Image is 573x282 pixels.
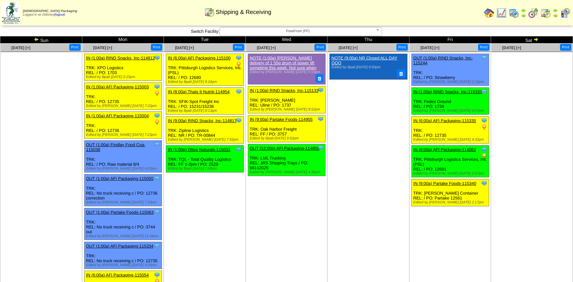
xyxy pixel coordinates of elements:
[86,176,153,181] a: OUT (1:00a) AFI Packaging-115055
[553,13,558,18] img: arrowright.gif
[154,243,160,249] img: Tooltip
[327,36,409,44] td: Thu
[216,9,271,16] span: Shipping & Receiving
[168,89,230,94] a: IN (8:00a) Thats It Nutriti-114954
[151,44,162,51] button: Print
[250,56,316,70] a: NOTE (1:00a) [PERSON_NAME] delivery of 1 55g drum of power lift sometime this week. Not sure when
[413,80,489,84] div: Edited by [PERSON_NAME] [DATE] 2:16pm
[413,118,476,123] a: IN (6:00a) AFI Packaging-115335
[23,9,77,17] span: Logged in as Ddisney
[257,45,276,50] span: [DATE] [+]
[339,45,357,50] a: [DATE] [+]
[86,142,146,152] a: OUT (1:00a) Findlay Food Coa-115038
[502,45,521,50] span: [DATE] [+]
[86,133,162,137] div: Edited by [PERSON_NAME] [DATE] 7:23pm
[166,54,244,86] div: TRK: Pittsburgh Logistics Services, Inc. (PSL) REL: / PO: 12690
[235,117,242,124] img: Tooltip
[168,118,237,123] a: IN (9:00a) RIND Snacks, Inc-114817
[84,83,162,110] div: TRK: REL: / PO: 12735
[166,146,244,173] div: TRK: TQL - Total Quality Logistics REL: FF 1-3pm / PO: 2529
[154,119,160,125] img: PO
[86,200,162,204] div: Edited by [PERSON_NAME] [DATE] 7:33pm
[54,13,65,17] a: (logout)
[481,117,487,124] img: Tooltip
[481,146,487,153] img: Tooltip
[222,27,373,35] span: FreeFrom (FF)
[481,124,487,130] img: PO
[315,74,324,83] button: Delete Note
[521,8,526,13] img: arrowleft.gif
[154,209,160,215] img: Tooltip
[397,69,406,78] button: Delete Note
[317,87,324,93] img: Tooltip
[250,108,326,111] div: Edited by [PERSON_NAME] [DATE] 8:52pm
[540,8,551,18] img: calendarinout.gif
[420,45,439,50] a: [DATE] [+]
[411,179,489,206] div: TRK: [PERSON_NAME] Container REL: / PO: Partake 12561
[154,272,160,278] img: Tooltip
[93,45,112,50] a: [DATE] [+]
[413,89,482,94] a: IN (1:00a) RIND Snacks, Inc-115331
[509,8,519,18] img: calendarprod.gif
[413,181,476,186] a: IN (9:00a) Partake Foods-115340
[235,61,242,68] img: PO
[250,117,313,122] a: IN (9:00a) Partake Foods-114955
[553,8,558,13] img: arrowleft.gif
[235,55,242,61] img: Tooltip
[86,263,162,267] div: Edited by [PERSON_NAME] [DATE] 4:25pm
[154,175,160,182] img: Tooltip
[413,200,489,204] div: Edited by [PERSON_NAME] [DATE] 2:17pm
[84,112,162,139] div: TRK: REL: / PO: 12736
[248,115,326,142] div: TRK: Oak Harbor Freight REL: FF / PO: 3757
[413,172,489,175] div: Edited by [PERSON_NAME] [DATE] 2:07pm
[396,44,408,51] button: Print
[86,56,155,60] a: IN (1:00a) RIND Snacks, Inc-114812
[175,45,194,50] span: [DATE] [+]
[560,8,570,18] img: calendarcustomer.gif
[481,88,487,95] img: Tooltip
[250,136,326,140] div: Edited by Bpali [DATE] 9:52pm
[168,56,231,60] a: IN (6:00a) AFI Packaging-115100
[560,44,571,51] button: Print
[86,167,162,171] div: Edited by [PERSON_NAME] [DATE] 4:22pm
[154,112,160,119] img: Tooltip
[23,9,77,13] span: [DEMOGRAPHIC_DATA] Packaging
[0,36,82,44] td: Sun
[521,13,526,18] img: arrowright.gif
[166,117,244,144] div: TRK: Zipline Logistics REL: NR / PO: TR-00844
[481,180,487,186] img: Tooltip
[250,70,322,74] div: Edited by [PERSON_NAME] [DATE] 5:53pm
[250,170,326,174] div: Edited by [PERSON_NAME] [DATE] 4:35pm
[86,84,149,89] a: IN (1:00a) AFI Packaging-115003
[314,44,326,51] button: Print
[411,117,489,144] div: TRK: REL: / PO: 12735
[164,36,246,44] td: Tue
[86,273,149,277] a: IN (6:00a) AFI Packaging-115054
[248,144,326,176] div: TRK: LML Trucking REL: JRS Shipping Trays / PO: 08112025
[233,44,244,51] button: Print
[82,36,164,44] td: Mon
[84,208,162,240] div: TRK: REL: No truck receiving c / PO: 3744 out
[86,244,153,249] a: OUT (1:00a) AFI Packaging-115334
[250,88,319,93] a: IN (1:00a) RIND Snacks, Inc-115133
[481,153,487,159] img: PO
[235,146,242,153] img: Tooltip
[11,45,30,50] a: [DATE] [+]
[86,104,162,108] div: Edited by [PERSON_NAME] [DATE] 7:22pm
[331,65,404,69] div: Edited by Bpali [DATE] 9:50pm
[411,88,489,115] div: TRK: Fedex Ground REL: / PO: 1739
[246,36,327,44] td: Wed
[34,37,39,42] img: arrowleft.gif
[491,36,573,44] td: Sat
[86,113,149,118] a: IN (1:00a) AFI Packaging-115004
[409,36,491,44] td: Fri
[331,56,397,65] a: NOTE (9:00a) NR Closed ALL DAY OOO
[2,2,20,24] img: zoroco-logo-small.webp
[168,80,244,84] div: Edited by Bpali [DATE] 8:24pm
[168,147,230,152] a: IN (1:00p) Ottos Naturals-115032
[168,138,244,142] div: Edited by [PERSON_NAME] [DATE] 7:55pm
[168,167,244,171] div: Edited by Bpali [DATE] 7:06pm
